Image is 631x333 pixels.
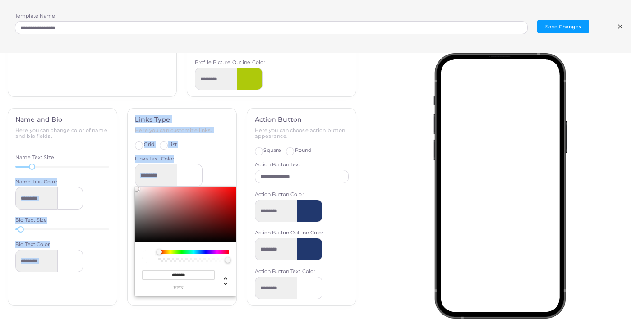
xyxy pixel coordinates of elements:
h4: Action Button [255,116,349,123]
label: Bio Text Size [15,217,47,224]
h4: Links Type [135,116,229,123]
label: Action Button Color [255,191,304,198]
h4: Name and Bio [15,116,109,123]
label: Action Button Text Color [255,268,316,275]
label: Name Text Size [15,154,55,161]
label: Action Button Outline Color [255,229,324,237]
div: Change another color definition [215,270,229,290]
label: Bio Text Color [15,241,50,248]
span: hex [142,285,215,290]
label: Profile Picture Outline Color [195,59,265,66]
span: Grid [144,141,154,147]
div: current color is #FFFFFF [142,250,156,263]
label: Template Name [15,13,55,20]
button: Save Changes [537,20,589,33]
div: Chrome color picker [135,187,236,296]
label: Links Text Color [135,155,174,163]
h6: Here you can customize links. [135,128,229,133]
h6: Here you can change color of name and bio fields. [15,128,109,139]
label: Name Text Color [15,178,57,186]
span: Round [295,147,312,153]
span: Square [263,147,281,153]
span: List [168,141,176,147]
h6: Here you can choose action button appearance. [255,128,349,139]
label: Action Button Text [255,161,301,169]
